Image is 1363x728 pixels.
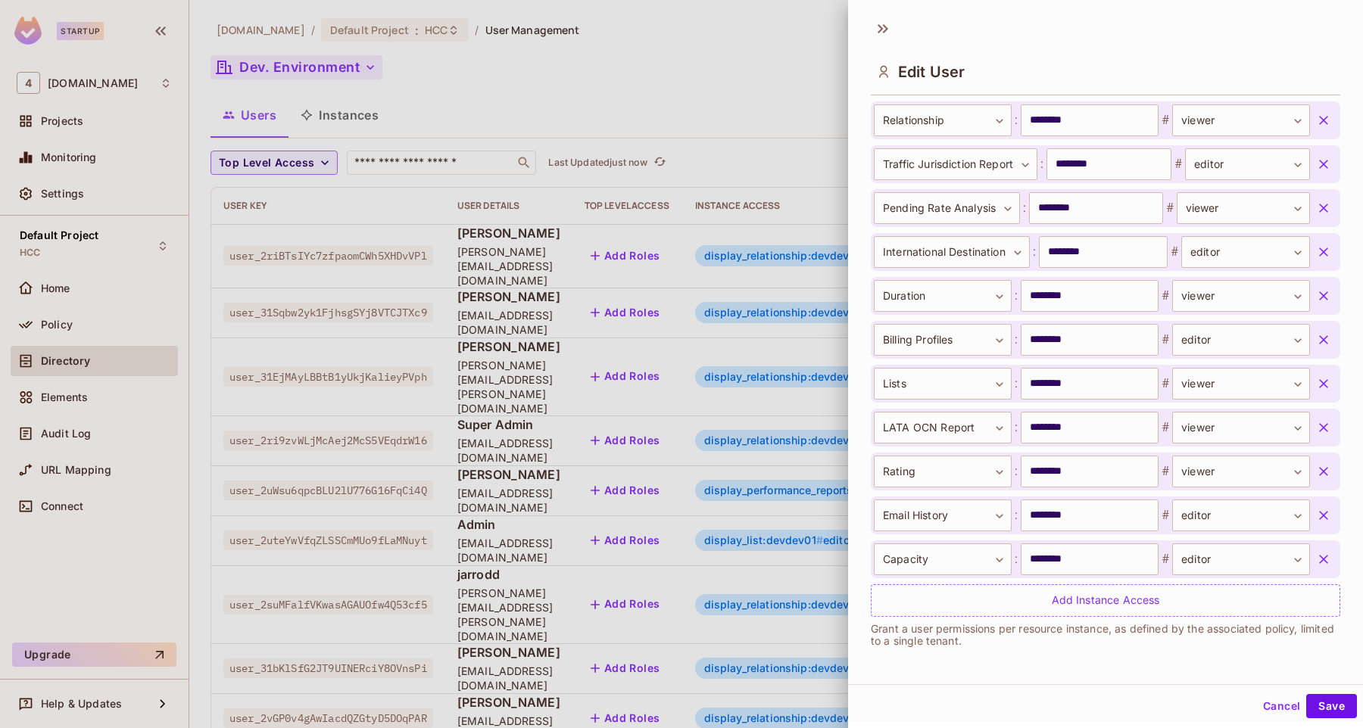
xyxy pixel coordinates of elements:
[874,104,1012,136] div: Relationship
[1159,331,1172,349] span: #
[1012,550,1021,568] span: :
[1012,287,1021,305] span: :
[1172,280,1310,312] div: viewer
[1172,499,1310,531] div: editor
[1257,694,1306,718] button: Cancel
[1172,456,1310,487] div: viewer
[1172,368,1310,400] div: viewer
[1020,199,1029,217] span: :
[1012,375,1021,393] span: :
[1012,462,1021,481] span: :
[1159,462,1172,481] span: #
[1159,287,1172,305] span: #
[874,280,1012,312] div: Duration
[1163,199,1177,217] span: #
[1185,148,1310,180] div: editor
[1030,243,1039,261] span: :
[1159,375,1172,393] span: #
[874,456,1012,487] div: Rating
[1159,418,1172,437] span: #
[1172,104,1310,136] div: viewer
[1012,506,1021,524] span: :
[871,623,1340,647] p: Grant a user permissions per resource instance, as defined by the associated policy, limited to a...
[1177,192,1310,224] div: viewer
[1159,550,1172,568] span: #
[874,368,1012,400] div: Lists
[871,584,1340,617] div: Add Instance Access
[1159,111,1172,129] span: #
[898,63,965,81] span: Edit User
[1306,694,1357,718] button: Save
[1168,243,1181,261] span: #
[874,148,1037,180] div: Traffic Jurisdiction Report
[1012,111,1021,129] span: :
[1012,331,1021,349] span: :
[874,543,1012,575] div: Capacity
[874,236,1030,268] div: International Destination
[874,324,1012,356] div: Billing Profiles
[1172,324,1310,356] div: editor
[874,499,1012,531] div: Email History
[1181,236,1310,268] div: editor
[1012,418,1021,437] span: :
[1159,506,1172,524] span: #
[874,412,1012,443] div: LATA OCN Report
[874,192,1020,224] div: Pending Rate Analysis
[1172,412,1310,443] div: viewer
[1171,155,1185,173] span: #
[1172,543,1310,575] div: editor
[1037,155,1046,173] span: :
